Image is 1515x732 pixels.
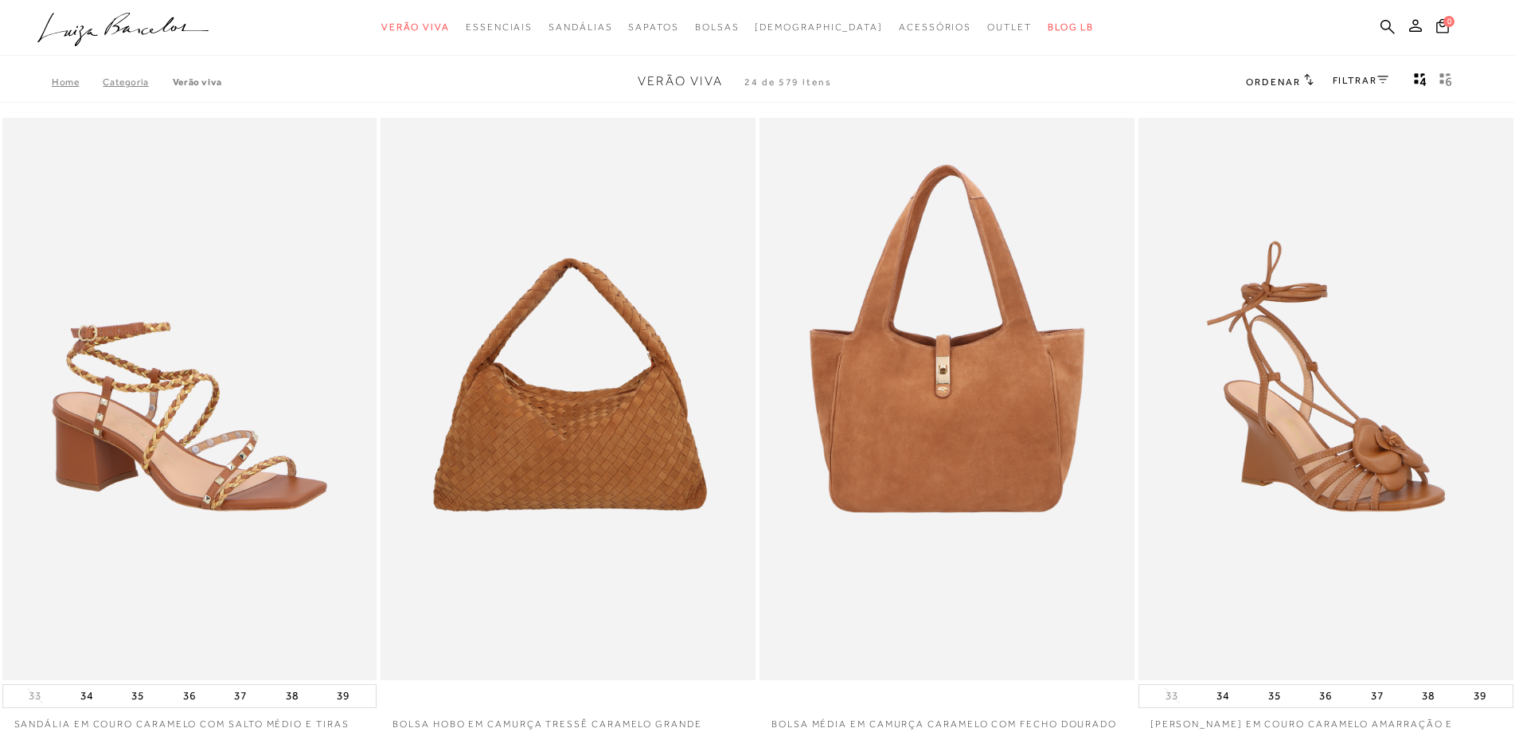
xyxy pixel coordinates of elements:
[52,76,103,88] a: Home
[1161,688,1183,703] button: 33
[1409,72,1431,92] button: Mostrar 4 produtos por linha
[628,13,678,42] a: noSubCategoriesText
[381,22,450,33] span: Verão Viva
[1048,13,1094,42] a: BLOG LB
[1469,685,1491,707] button: 39
[549,22,612,33] span: Sandálias
[987,22,1032,33] span: Outlet
[1314,685,1337,707] button: 36
[695,13,740,42] a: noSubCategoriesText
[1431,18,1454,39] button: 0
[1366,685,1388,707] button: 37
[76,685,98,707] button: 34
[1140,120,1512,678] img: SANDÁLIA ANABELA EM COURO CARAMELO AMARRAÇÃO E APLICAÇÃO FLORAL
[755,22,883,33] span: [DEMOGRAPHIC_DATA]
[332,685,354,707] button: 39
[987,13,1032,42] a: noSubCategoriesText
[382,120,754,678] a: BOLSA HOBO EM CAMURÇA TRESSÊ CARAMELO GRANDE BOLSA HOBO EM CAMURÇA TRESSÊ CARAMELO GRANDE
[178,685,201,707] button: 36
[1263,685,1286,707] button: 35
[1246,76,1300,88] span: Ordenar
[755,13,883,42] a: noSubCategoriesText
[695,22,740,33] span: Bolsas
[381,708,756,731] a: BOLSA HOBO EM CAMURÇA TRESSÊ CARAMELO GRANDE
[4,120,376,678] a: SANDÁLIA EM COURO CARAMELO COM SALTO MÉDIO E TIRAS TRANÇADAS TRICOLOR SANDÁLIA EM COURO CARAMELO ...
[381,13,450,42] a: noSubCategoriesText
[744,76,832,88] span: 24 de 579 itens
[549,13,612,42] a: noSubCategoriesText
[899,13,971,42] a: noSubCategoriesText
[1333,75,1388,86] a: FILTRAR
[1140,120,1512,678] a: SANDÁLIA ANABELA EM COURO CARAMELO AMARRAÇÃO E APLICAÇÃO FLORAL SANDÁLIA ANABELA EM COURO CARAMEL...
[103,76,172,88] a: Categoria
[281,685,303,707] button: 38
[1048,22,1094,33] span: BLOG LB
[4,120,376,678] img: SANDÁLIA EM COURO CARAMELO COM SALTO MÉDIO E TIRAS TRANÇADAS TRICOLOR
[1443,16,1454,27] span: 0
[1435,72,1457,92] button: gridText6Desc
[761,120,1133,678] a: BOLSA MÉDIA EM CAMURÇA CARAMELO COM FECHO DOURADO BOLSA MÉDIA EM CAMURÇA CARAMELO COM FECHO DOURADO
[638,74,723,88] span: Verão Viva
[24,688,46,703] button: 33
[382,120,754,678] img: BOLSA HOBO EM CAMURÇA TRESSÊ CARAMELO GRANDE
[1417,685,1439,707] button: 38
[127,685,149,707] button: 35
[173,76,222,88] a: Verão Viva
[466,13,533,42] a: noSubCategoriesText
[466,22,533,33] span: Essenciais
[899,22,971,33] span: Acessórios
[761,120,1133,678] img: BOLSA MÉDIA EM CAMURÇA CARAMELO COM FECHO DOURADO
[759,708,1134,731] a: BOLSA MÉDIA EM CAMURÇA CARAMELO COM FECHO DOURADO
[229,685,252,707] button: 37
[1212,685,1234,707] button: 34
[628,22,678,33] span: Sapatos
